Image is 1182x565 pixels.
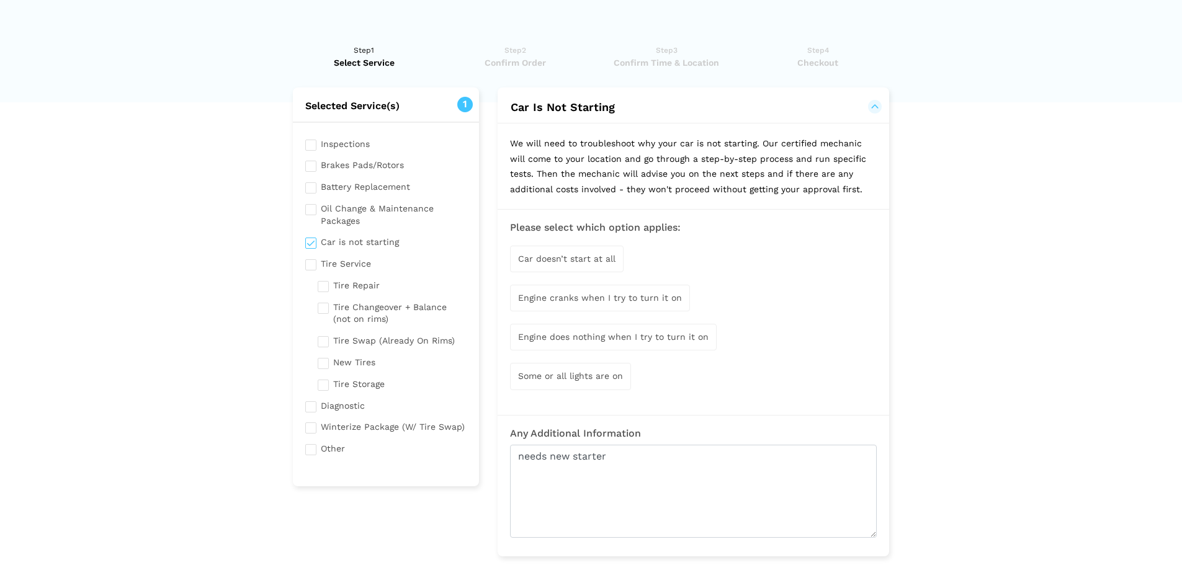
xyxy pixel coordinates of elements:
span: 1 [457,97,473,112]
h3: Please select which option applies: [510,222,877,233]
button: Car Is Not Starting [510,100,877,115]
h3: Any Additional Information [510,428,877,439]
span: Select Service [293,56,436,69]
span: Engine does nothing when I try to turn it on [518,332,709,342]
p: We will need to troubleshoot why your car is not starting. Our certified mechanic will come to yo... [498,123,889,209]
span: Some or all lights are on [518,371,623,381]
span: Car doesn’t start at all [518,254,616,264]
a: Step3 [595,44,738,69]
h2: Selected Service(s) [293,100,480,112]
span: Confirm Order [444,56,587,69]
span: Engine cranks when I try to turn it on [518,293,682,303]
span: Confirm Time & Location [595,56,738,69]
span: Checkout [746,56,890,69]
a: Step2 [444,44,587,69]
a: Step1 [293,44,436,69]
a: Step4 [746,44,890,69]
